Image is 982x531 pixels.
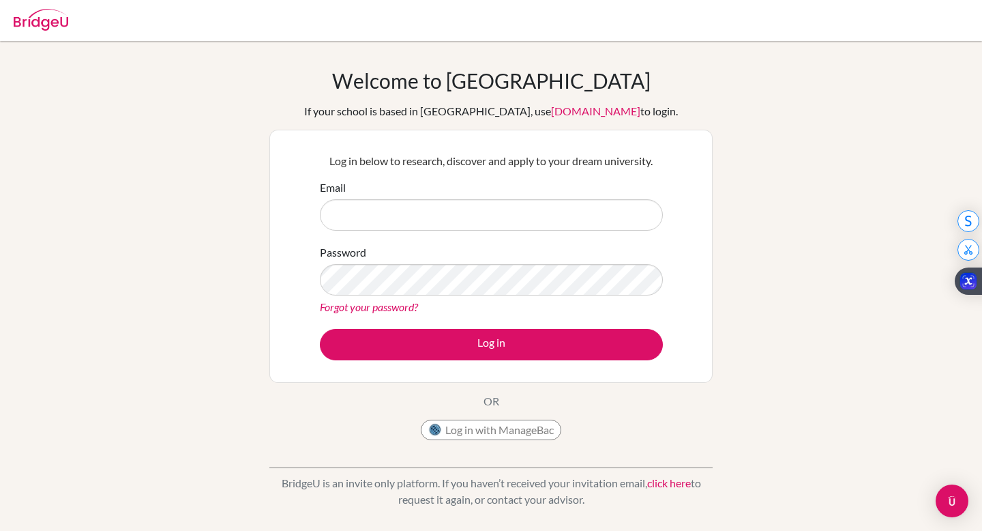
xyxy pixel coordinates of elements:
div: Open Intercom Messenger [936,485,968,517]
p: BridgeU is an invite only platform. If you haven’t received your invitation email, to request it ... [269,475,713,508]
label: Email [320,180,346,196]
div: If your school is based in [GEOGRAPHIC_DATA], use to login. [304,103,678,119]
p: Log in below to research, discover and apply to your dream university. [320,153,663,169]
a: [DOMAIN_NAME] [551,104,640,117]
button: Log in with ManageBac [421,420,561,440]
label: Password [320,244,366,261]
img: Bridge-U [14,9,68,31]
p: OR [483,393,499,410]
button: Log in [320,329,663,360]
h1: Welcome to [GEOGRAPHIC_DATA] [332,68,651,93]
a: click here [647,476,691,489]
a: Forgot your password? [320,300,418,313]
